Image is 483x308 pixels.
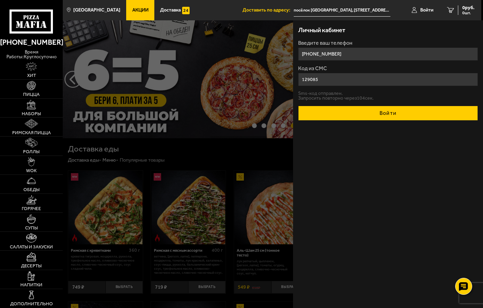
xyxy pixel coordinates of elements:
[298,66,478,71] label: Код из СМС
[298,96,478,101] p: Запросить повторно через 104 сек.
[23,187,40,192] span: Обеды
[26,168,37,173] span: WOK
[10,302,53,306] span: Дополнительно
[12,130,51,135] span: Римская пицца
[132,8,149,13] span: Акции
[27,73,36,78] span: Хит
[243,8,294,13] span: Доставить по адресу:
[298,40,478,46] label: Введите ваш телефон
[22,206,41,211] span: Горячее
[420,8,433,13] span: Войти
[160,8,181,13] span: Доставка
[23,92,40,97] span: Пицца
[294,4,390,17] span: посёлок Парголово, улица Михаила Дудина, 25к1
[25,226,38,230] span: Супы
[22,111,41,116] span: Наборы
[294,4,390,17] input: Ваш адрес доставки
[182,7,190,14] img: 15daf4d41897b9f0e9f617042186c801.svg
[298,27,345,34] h3: Личный кабинет
[73,8,120,13] span: [GEOGRAPHIC_DATA]
[462,11,475,15] span: 0 шт.
[23,149,40,154] span: Роллы
[298,91,478,96] p: Sms-код отправлен.
[20,283,42,287] span: Напитки
[298,106,478,121] button: Войти
[10,245,53,249] span: Салаты и закуски
[21,264,42,268] span: Десерты
[462,5,475,10] span: 0 руб.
